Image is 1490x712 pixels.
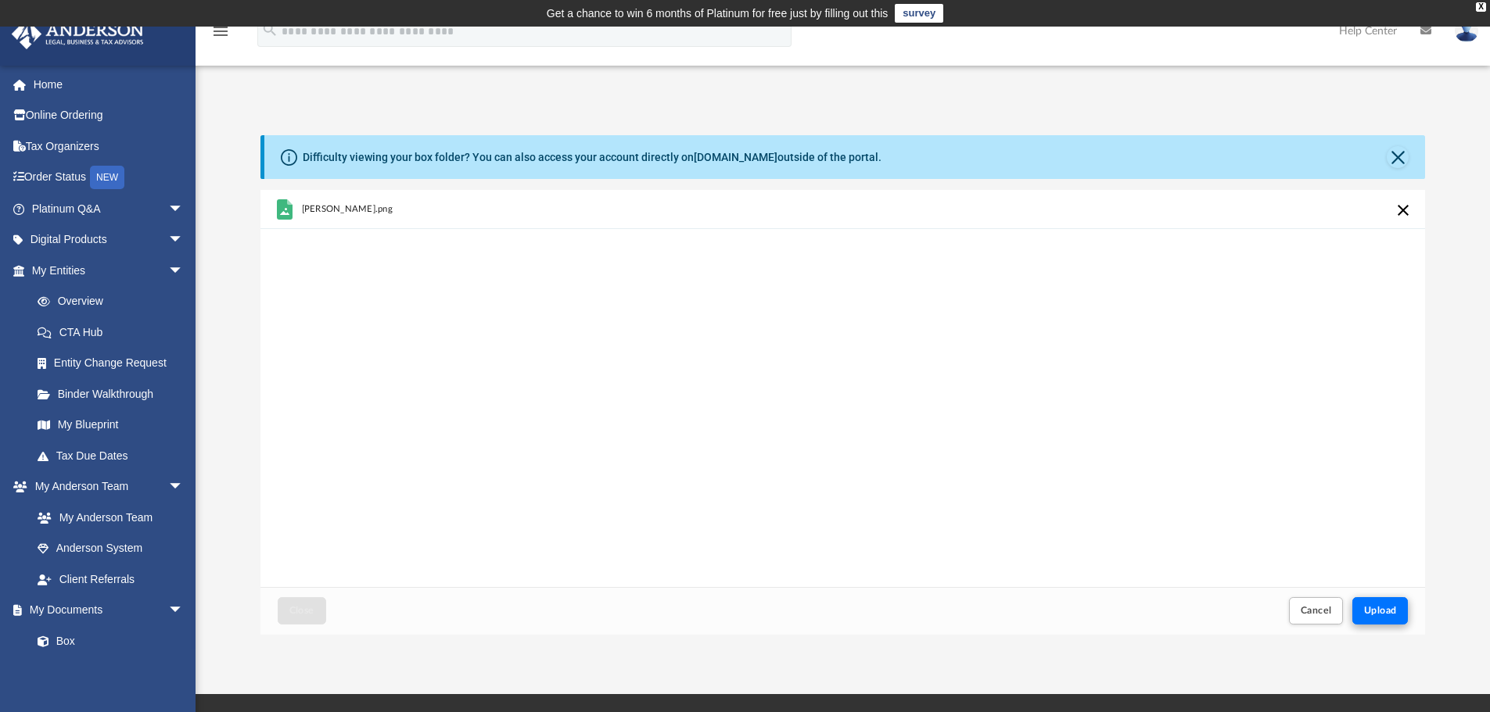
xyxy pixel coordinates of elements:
div: close [1476,2,1486,12]
a: Overview [22,286,207,317]
span: arrow_drop_down [168,224,199,256]
a: My Anderson Team [22,502,192,533]
a: Online Ordering [11,100,207,131]
div: Difficulty viewing your box folder? You can also access your account directly on outside of the p... [303,149,881,166]
span: arrow_drop_down [168,255,199,287]
a: survey [895,4,943,23]
a: Order StatusNEW [11,162,207,194]
span: [PERSON_NAME].png [301,204,392,214]
div: Get a chance to win 6 months of Platinum for free just by filling out this [547,4,889,23]
div: Upload [260,190,1426,635]
div: grid [260,190,1426,587]
a: CTA Hub [22,317,207,348]
a: Platinum Q&Aarrow_drop_down [11,193,207,224]
a: Binder Walkthrough [22,378,207,410]
span: Upload [1364,606,1397,615]
button: Cancel this upload [1394,201,1413,220]
a: My Documentsarrow_drop_down [11,595,199,626]
a: Client Referrals [22,564,199,595]
img: Anderson Advisors Platinum Portal [7,19,149,49]
button: Upload [1352,597,1409,624]
a: My Blueprint [22,410,199,441]
a: My Anderson Teamarrow_drop_down [11,471,199,503]
div: NEW [90,166,124,189]
i: menu [211,22,230,41]
button: Close [1387,146,1409,168]
span: arrow_drop_down [168,471,199,503]
a: Home [11,69,207,100]
i: search [261,21,278,38]
span: Cancel [1301,606,1332,615]
a: Entity Change Request [22,348,207,379]
a: My Entitiesarrow_drop_down [11,255,207,286]
a: menu [211,30,230,41]
img: User Pic [1455,20,1478,42]
button: Cancel [1289,597,1344,624]
span: Close [289,606,314,615]
a: [DOMAIN_NAME] [694,151,777,163]
a: Tax Due Dates [22,440,207,471]
button: Close [278,597,326,624]
a: Anderson System [22,533,199,564]
a: Box [22,625,192,657]
a: Tax Organizers [11,131,207,162]
a: Digital Productsarrow_drop_down [11,224,207,256]
span: arrow_drop_down [168,595,199,627]
a: Meeting Minutes [22,657,199,688]
span: arrow_drop_down [168,193,199,225]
